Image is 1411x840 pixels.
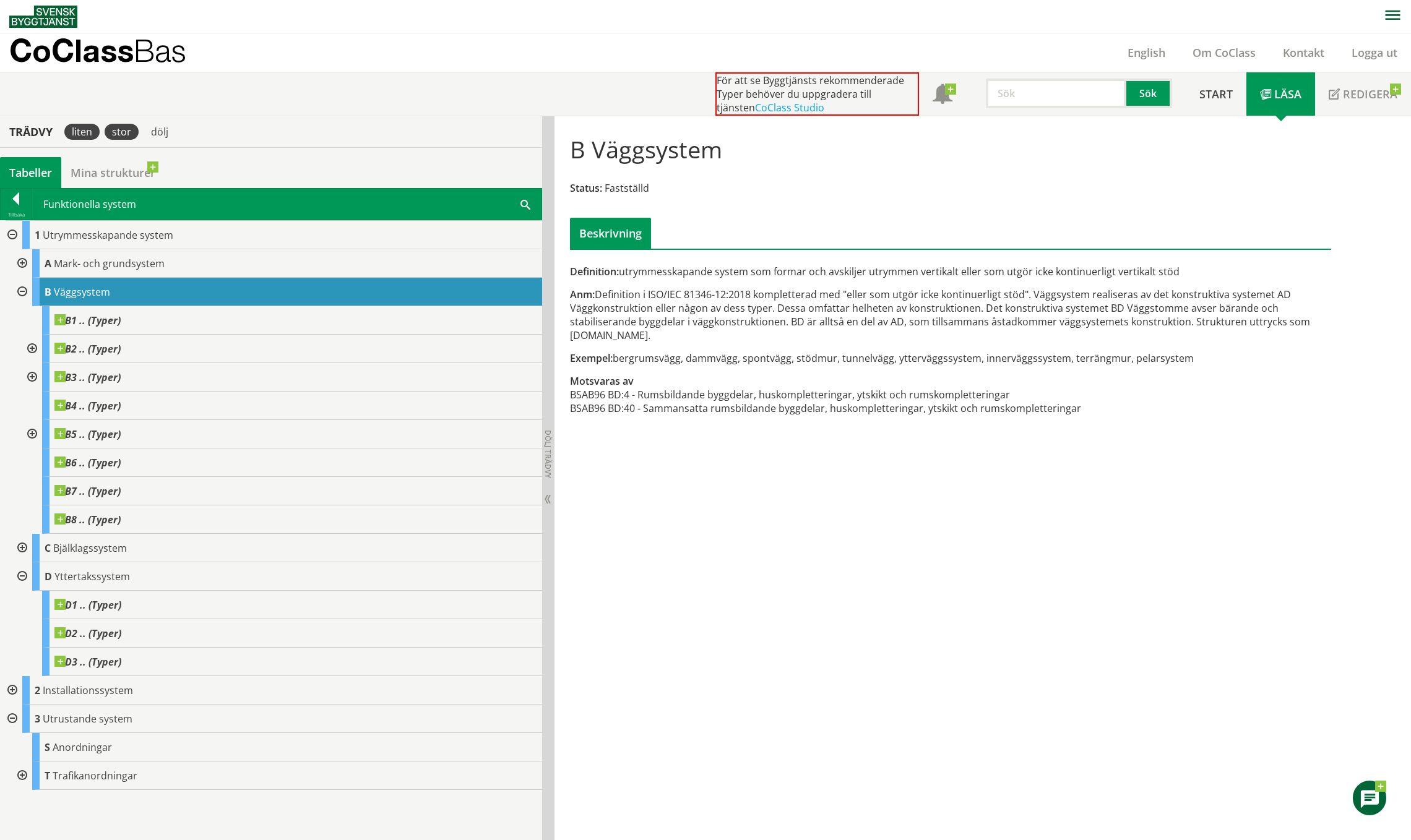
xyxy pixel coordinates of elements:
td: BSAB96 BD: [570,401,624,415]
span: Trafikanordningar [53,769,137,782]
span: B5 .. (Typer) [54,428,121,440]
span: B7 .. (Typer) [54,485,121,497]
div: Funktionella system [32,189,542,220]
input: Sök [986,79,1126,108]
span: Status: [570,181,602,195]
div: Gå till informationssidan för CoClass Studio [10,733,542,761]
span: B8 .. (Typer) [54,513,121,526]
a: CoClass Studio [755,101,824,114]
td: 40 - Sammansatta rumsbildande byggdelar, huskompletteringar, ytskikt och rumskompletteringar [624,401,1081,415]
span: Notifikationer [933,85,952,105]
td: BSAB96 BD: [570,388,624,401]
span: S [45,740,50,754]
div: Definition i ISO/IEC 81346-12:2018 kompletterad med "eller som utgör icke kontinuerligt stöd". Vä... [570,288,1331,342]
div: Gå till informationssidan för CoClass Studio [20,392,542,420]
span: Dölj trädvy [543,430,553,478]
div: Gå till informationssidan för CoClass Studio [10,562,542,676]
div: bergrumsvägg, dammvägg, spontvägg, stödmur, tunnelvägg, ytterväggssystem, innerväggssystem, terrä... [570,351,1331,365]
button: Sök [1126,79,1172,108]
span: Anordningar [53,740,112,754]
div: utrymmesskapande system som formar och avskiljer utrymmen vertikalt eller som utgör icke kontinue... [570,265,1331,278]
a: Logga ut [1338,45,1411,60]
a: Redigera [1315,72,1411,116]
span: Utrymmesskapande system [43,228,173,242]
span: Mark- och grundsystem [54,257,165,270]
span: B1 .. (Typer) [54,314,121,327]
div: stor [105,124,139,140]
span: A [45,257,51,270]
div: Gå till informationssidan för CoClass Studio [20,420,542,448]
span: D3 .. (Typer) [54,656,121,668]
a: Start [1186,72,1246,116]
div: Gå till informationssidan för CoClass Studio [20,648,542,676]
div: Gå till informationssidan för CoClass Studio [10,534,542,562]
p: CoClass [9,43,186,58]
div: Tillbaka [1,210,32,220]
span: Sök i tabellen [520,197,530,210]
a: Läsa [1246,72,1315,116]
div: Gå till informationssidan för CoClass Studio [20,477,542,505]
span: T [45,769,50,782]
span: B6 .. (Typer) [54,456,121,469]
div: Gå till informationssidan för CoClass Studio [20,363,542,392]
span: Start [1199,87,1233,101]
span: B [45,285,51,299]
div: Gå till informationssidan för CoClass Studio [20,505,542,534]
span: D [45,570,52,583]
a: CoClassBas [9,33,213,72]
span: Yttertakssystem [54,570,130,583]
img: Svensk Byggtjänst [9,6,77,28]
div: liten [64,124,100,140]
span: 3 [35,712,40,726]
span: 2 [35,684,40,697]
div: Gå till informationssidan för CoClass Studio [20,335,542,363]
span: C [45,541,51,555]
div: Gå till informationssidan för CoClass Studio [20,306,542,335]
span: D2 .. (Typer) [54,627,121,640]
span: Anm: [570,288,595,301]
h1: B Väggsystem [570,135,722,163]
span: Motsvaras av [570,374,634,388]
span: Väggsystem [54,285,110,299]
span: Bjälklagssystem [53,541,127,555]
a: Om CoClass [1179,45,1269,60]
a: Mina strukturer [61,157,165,188]
span: Definition: [570,265,619,278]
span: Redigera [1343,87,1397,101]
div: Gå till informationssidan för CoClass Studio [10,249,542,278]
span: 1 [35,228,40,242]
a: Kontakt [1269,45,1338,60]
span: Exempel: [570,351,613,365]
span: B3 .. (Typer) [54,371,121,384]
div: Gå till informationssidan för CoClass Studio [10,761,542,790]
span: D1 .. (Typer) [54,599,121,611]
div: Gå till informationssidan för CoClass Studio [20,619,542,648]
span: Bas [134,32,186,69]
div: Gå till informationssidan för CoClass Studio [10,278,542,534]
div: Gå till informationssidan för CoClass Studio [20,448,542,477]
span: Utrustande system [43,712,132,726]
div: Gå till informationssidan för CoClass Studio [20,591,542,619]
div: Trädvy [2,125,59,139]
div: För att se Byggtjänsts rekommenderade Typer behöver du uppgradera till tjänsten [715,72,919,116]
span: Läsa [1274,87,1301,101]
div: dölj [144,124,176,140]
span: B2 .. (Typer) [54,343,121,355]
a: English [1114,45,1179,60]
span: B4 .. (Typer) [54,400,121,412]
td: 4 - Rumsbildande byggdelar, huskompletteringar, ytskikt och rumskompletteringar [624,388,1081,401]
div: Beskrivning [570,218,651,249]
span: Installationssystem [43,684,133,697]
span: Fastställd [605,181,649,195]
